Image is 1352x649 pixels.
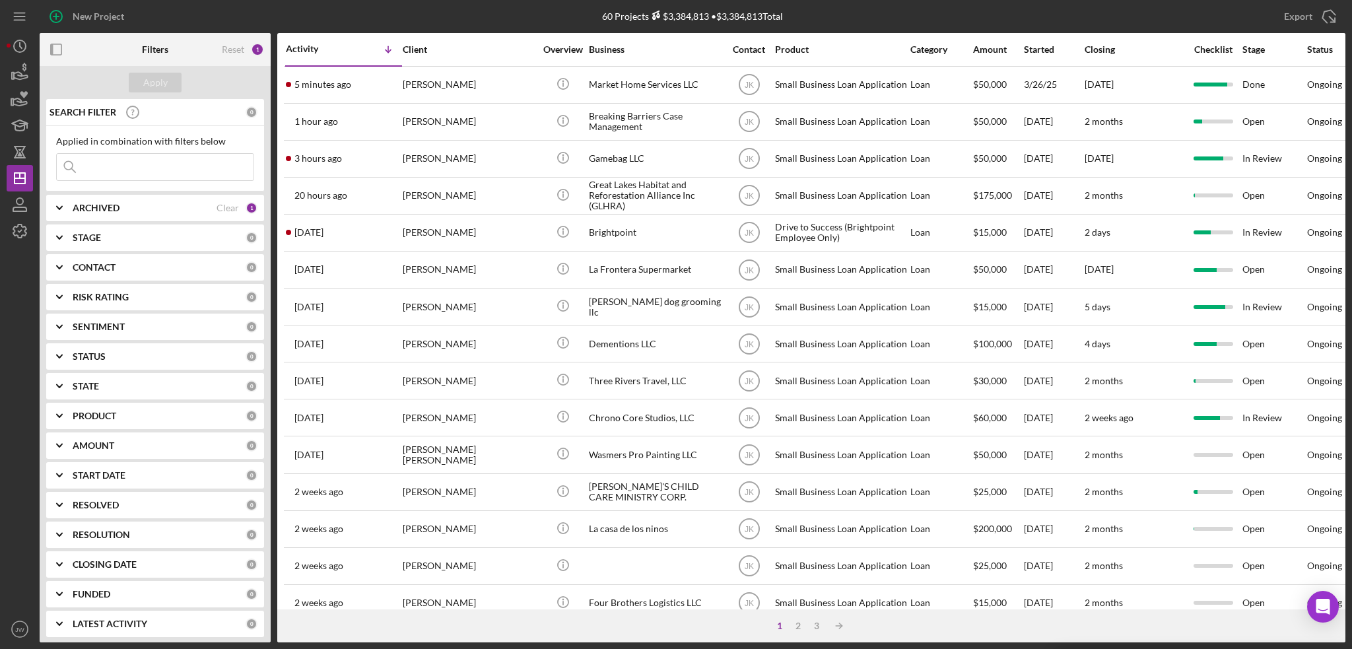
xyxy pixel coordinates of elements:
[744,413,753,423] text: JK
[246,106,257,118] div: 0
[744,562,753,571] text: JK
[1242,549,1306,584] div: Open
[910,252,972,287] div: Loan
[789,621,807,631] div: 2
[294,79,351,90] time: 2025-09-30 17:13
[1242,67,1306,102] div: Done
[1307,450,1342,460] div: Ongoing
[973,44,1023,55] div: Amount
[775,326,907,361] div: Small Business Loan Application
[1242,437,1306,472] div: Open
[744,525,753,534] text: JK
[744,118,753,127] text: JK
[1085,597,1123,608] time: 2 months
[294,116,338,127] time: 2025-09-30 16:01
[910,178,972,213] div: Loan
[589,586,721,621] div: Four Brothers Logistics LLC
[1307,561,1342,571] div: Ongoing
[73,619,147,629] b: LATEST ACTIVITY
[744,451,753,460] text: JK
[775,252,907,287] div: Small Business Loan Application
[1024,549,1083,584] div: [DATE]
[403,104,535,139] div: [PERSON_NAME]
[1242,586,1306,621] div: Open
[1085,263,1114,275] time: [DATE]
[744,339,753,349] text: JK
[1307,153,1342,164] div: Ongoing
[744,599,753,608] text: JK
[744,302,753,312] text: JK
[294,302,323,312] time: 2025-09-25 21:52
[775,363,907,398] div: Small Business Loan Application
[589,215,721,250] div: Brightpoint
[775,586,907,621] div: Small Business Loan Application
[1024,178,1083,213] div: [DATE]
[744,81,753,90] text: JK
[246,321,257,333] div: 0
[973,301,1007,312] span: $15,000
[1085,375,1123,386] time: 2 months
[1024,104,1083,139] div: [DATE]
[1024,67,1083,102] div: 3/26/25
[910,215,972,250] div: Loan
[246,529,257,541] div: 0
[775,289,907,324] div: Small Business Loan Application
[1242,512,1306,547] div: Open
[973,486,1007,497] span: $25,000
[1085,153,1114,164] time: [DATE]
[73,292,129,302] b: RISK RATING
[589,512,721,547] div: La casa de los ninos
[73,500,119,510] b: RESOLVED
[775,549,907,584] div: Small Business Loan Application
[589,363,721,398] div: Three Rivers Travel, LLC
[973,189,1012,201] span: $175,000
[73,440,114,451] b: AMOUNT
[744,228,753,238] text: JK
[1085,412,1133,423] time: 2 weeks ago
[1307,376,1342,386] div: Ongoing
[143,73,168,92] div: Apply
[56,136,254,147] div: Applied in combination with filters below
[589,475,721,510] div: [PERSON_NAME]'S CHILD CARE MINISTRY CORP.
[538,44,588,55] div: Overview
[294,561,343,571] time: 2025-09-18 15:23
[1307,524,1342,534] div: Ongoing
[403,475,535,510] div: [PERSON_NAME]
[294,413,323,423] time: 2025-09-23 23:05
[1242,475,1306,510] div: Open
[246,291,257,303] div: 0
[403,178,535,213] div: [PERSON_NAME]
[602,11,783,22] div: 60 Projects • $3,384,813 Total
[294,450,323,460] time: 2025-09-22 17:59
[73,559,137,570] b: CLOSING DATE
[589,437,721,472] div: Wasmers Pro Painting LLC
[910,400,972,435] div: Loan
[744,191,753,201] text: JK
[1284,3,1312,30] div: Export
[775,44,907,55] div: Product
[589,400,721,435] div: Chrono Core Studios, LLC
[910,326,972,361] div: Loan
[1085,338,1110,349] time: 4 days
[73,322,125,332] b: SENTIMENT
[910,512,972,547] div: Loan
[973,153,1007,164] span: $50,000
[910,44,972,55] div: Category
[1307,339,1342,349] div: Ongoing
[251,43,264,56] div: 1
[589,252,721,287] div: La Frontera Supermarket
[1242,289,1306,324] div: In Review
[1024,437,1083,472] div: [DATE]
[1242,44,1306,55] div: Stage
[73,203,119,213] b: ARCHIVED
[775,104,907,139] div: Small Business Loan Application
[1024,363,1083,398] div: [DATE]
[294,524,343,534] time: 2025-09-18 17:26
[973,375,1007,386] span: $30,000
[294,153,342,164] time: 2025-09-30 14:24
[403,437,535,472] div: [PERSON_NAME] [PERSON_NAME]
[403,141,535,176] div: [PERSON_NAME]
[910,67,972,102] div: Loan
[1024,141,1083,176] div: [DATE]
[129,73,182,92] button: Apply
